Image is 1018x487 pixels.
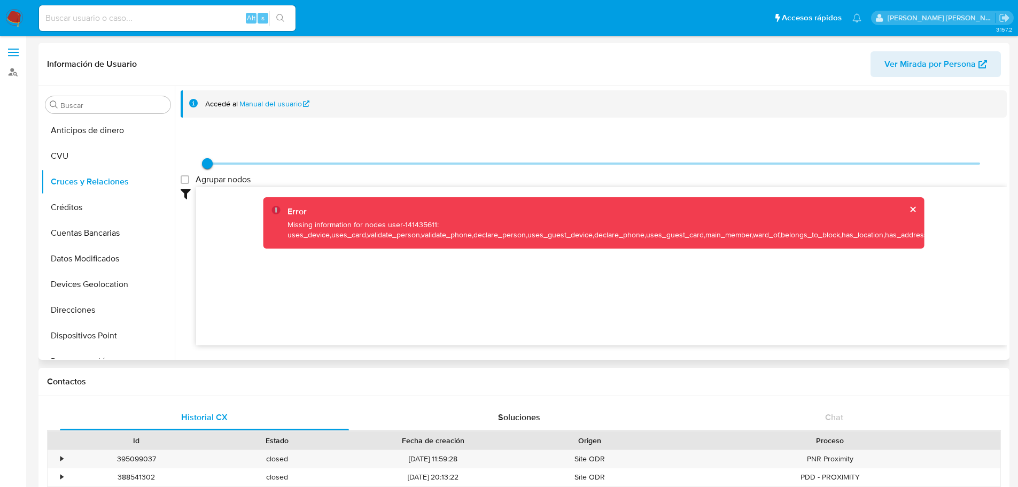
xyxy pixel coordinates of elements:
div: Id [74,435,199,446]
div: • [60,454,63,464]
span: Soluciones [498,411,540,423]
button: Devices Geolocation [41,272,175,297]
span: s [261,13,265,23]
span: Accesos rápidos [782,12,842,24]
div: PNR Proximity [660,450,1000,468]
button: Anticipos de dinero [41,118,175,143]
button: Dispositivos Point [41,323,175,349]
div: Estado [214,435,340,446]
span: Historial CX [181,411,228,423]
span: Accedé al [205,99,238,109]
button: Buscar [50,101,58,109]
div: [DATE] 11:59:28 [347,450,519,468]
a: Manual del usuario [239,99,310,109]
h1: Contactos [47,376,1001,387]
div: • [60,472,63,482]
button: Cruces y Relaciones [41,169,175,195]
input: Buscar [60,101,166,110]
button: Datos Modificados [41,246,175,272]
button: Direcciones [41,297,175,323]
div: Missing information for nodes user-141435611: uses_device,uses_card,validate_person,validate_phon... [287,220,931,240]
div: 395099037 [66,450,207,468]
button: cerrar [909,206,916,213]
button: Cuentas Bancarias [41,220,175,246]
div: 388541302 [66,468,207,486]
button: Documentación [41,349,175,374]
div: Site ODR [519,468,660,486]
span: Alt [247,13,255,23]
a: Notificações [852,13,861,22]
input: Buscar usuario o caso... [39,11,296,25]
h1: Información de Usuario [47,59,137,69]
div: closed [207,450,347,468]
a: Sair [999,12,1010,24]
input: Agrupar nodos [181,175,189,184]
div: Proceso [667,435,993,446]
button: Ver Mirada por Persona [871,51,1001,77]
div: closed [207,468,347,486]
span: Agrupar nodos [196,174,251,185]
span: Chat [825,411,843,423]
div: Site ODR [519,450,660,468]
div: Origen [527,435,652,446]
div: Fecha de creación [355,435,512,446]
button: Créditos [41,195,175,220]
p: gloria.villasanti@mercadolibre.com [888,13,996,23]
button: CVU [41,143,175,169]
div: PDD - PROXIMITY [660,468,1000,486]
div: Error [287,206,931,218]
span: Ver Mirada por Persona [884,51,976,77]
button: search-icon [269,11,291,26]
div: [DATE] 20:13:22 [347,468,519,486]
